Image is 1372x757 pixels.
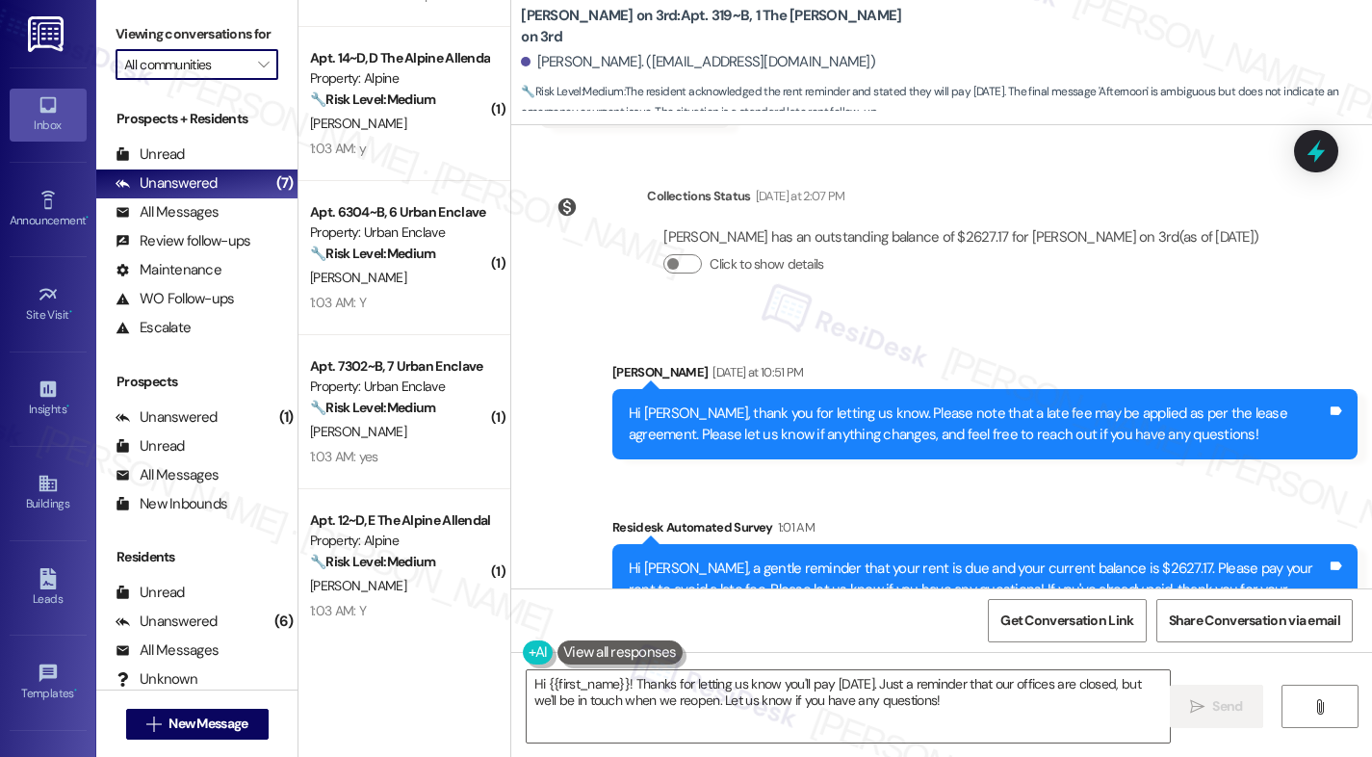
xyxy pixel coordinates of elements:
[1312,699,1327,715] i: 
[116,612,218,632] div: Unanswered
[1000,611,1133,631] span: Get Conversation Link
[1156,599,1353,642] button: Share Conversation via email
[310,577,406,594] span: [PERSON_NAME]
[310,68,488,89] div: Property: Alpine
[116,494,227,514] div: New Inbounds
[74,684,77,697] span: •
[310,245,435,262] strong: 🔧 Risk Level: Medium
[28,16,67,52] img: ResiDesk Logo
[10,657,87,709] a: Templates •
[258,57,269,72] i: 
[116,173,218,194] div: Unanswered
[612,517,1358,544] div: Residesk Automated Survey
[1212,696,1242,717] span: Send
[612,362,1358,389] div: [PERSON_NAME]
[10,89,87,141] a: Inbox
[527,670,1170,743] textarea: Hi {{first_name}}! Thanks for letting us know you'll pay [DATE]. Just a reminder that our offices...
[274,403,298,432] div: (1)
[96,372,298,392] div: Prospects
[310,140,366,157] div: 1:03 AM: y
[1190,699,1204,715] i: 
[116,640,219,661] div: All Messages
[116,231,250,251] div: Review follow-ups
[310,423,406,440] span: [PERSON_NAME]
[310,294,366,311] div: 1:03 AM: Y
[116,289,234,309] div: WO Follow-ups
[521,6,906,47] b: [PERSON_NAME] on 3rd: Apt. 319~B, 1 The [PERSON_NAME] on 3rd
[708,362,803,382] div: [DATE] at 10:51 PM
[663,227,1258,248] div: [PERSON_NAME] has an outstanding balance of $2627.17 for [PERSON_NAME] on 3rd (as of [DATE])
[310,510,488,531] div: Apt. 12~D, E The Alpine Allendale
[751,186,845,206] div: [DATE] at 2:07 PM
[96,547,298,567] div: Residents
[310,115,406,132] span: [PERSON_NAME]
[116,260,221,280] div: Maintenance
[1170,685,1263,728] button: Send
[116,583,185,603] div: Unread
[773,517,815,537] div: 1:01 AM
[310,399,435,416] strong: 🔧 Risk Level: Medium
[126,709,269,740] button: New Message
[629,404,1327,445] div: Hi [PERSON_NAME], thank you for letting us know. Please note that a late fee may be applied as pe...
[310,448,378,465] div: 1:03 AM: yes
[310,602,366,619] div: 1:03 AM: Y
[96,109,298,129] div: Prospects + Residents
[146,717,161,732] i: 
[10,373,87,425] a: Insights •
[116,436,185,457] div: Unread
[66,400,69,413] span: •
[116,318,191,338] div: Escalate
[310,222,488,243] div: Property: Urban Enclave
[116,202,219,222] div: All Messages
[116,19,278,49] label: Viewing conversations for
[310,531,488,551] div: Property: Alpine
[310,269,406,286] span: [PERSON_NAME]
[521,84,623,99] strong: 🔧 Risk Level: Medium
[988,599,1146,642] button: Get Conversation Link
[310,48,488,68] div: Apt. 14~D, D The Alpine Allendale
[310,202,488,222] div: Apt. 6304~B, 6 Urban Enclave
[270,607,298,637] div: (6)
[10,562,87,614] a: Leads
[86,211,89,224] span: •
[10,278,87,330] a: Site Visit •
[272,169,298,198] div: (7)
[10,467,87,519] a: Buildings
[710,254,823,274] label: Click to show details
[310,553,435,570] strong: 🔧 Risk Level: Medium
[521,52,875,72] div: [PERSON_NAME]. ([EMAIL_ADDRESS][DOMAIN_NAME])
[521,82,1372,123] span: : The resident acknowledged the rent reminder and stated they will pay [DATE]. The final message ...
[116,465,219,485] div: All Messages
[647,186,750,206] div: Collections Status
[116,407,218,428] div: Unanswered
[116,669,197,690] div: Unknown
[69,305,72,319] span: •
[124,49,247,80] input: All communities
[310,356,488,377] div: Apt. 7302~B, 7 Urban Enclave
[310,377,488,397] div: Property: Urban Enclave
[310,91,435,108] strong: 🔧 Risk Level: Medium
[629,559,1327,620] div: Hi [PERSON_NAME], a gentle reminder that your rent is due and your current balance is $2627.17. P...
[1169,611,1340,631] span: Share Conversation via email
[168,714,247,734] span: New Message
[116,144,185,165] div: Unread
